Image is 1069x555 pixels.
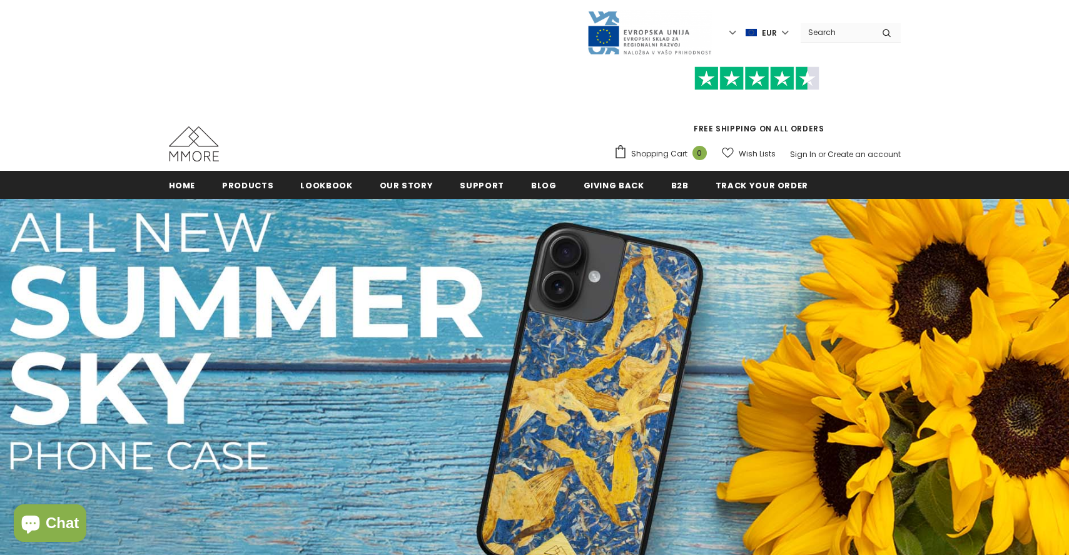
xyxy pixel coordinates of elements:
span: Shopping Cart [631,148,687,160]
span: Lookbook [300,180,352,191]
span: Home [169,180,196,191]
a: Home [169,171,196,199]
a: support [460,171,504,199]
a: Wish Lists [722,143,776,165]
iframe: Customer reviews powered by Trustpilot [614,90,901,123]
span: 0 [692,146,707,160]
span: Blog [531,180,557,191]
span: FREE SHIPPING ON ALL ORDERS [614,72,901,134]
span: Our Story [380,180,433,191]
span: Giving back [584,180,644,191]
inbox-online-store-chat: Shopify online store chat [10,504,90,545]
span: Wish Lists [739,148,776,160]
img: MMORE Cases [169,126,219,161]
a: Sign In [790,149,816,160]
span: Products [222,180,273,191]
span: or [818,149,826,160]
a: Track your order [716,171,808,199]
a: Our Story [380,171,433,199]
a: B2B [671,171,689,199]
a: Blog [531,171,557,199]
input: Search Site [801,23,873,41]
a: Javni Razpis [587,27,712,38]
span: Track your order [716,180,808,191]
img: Trust Pilot Stars [694,66,819,91]
a: Giving back [584,171,644,199]
a: Shopping Cart 0 [614,145,713,163]
a: Create an account [828,149,901,160]
img: Javni Razpis [587,10,712,56]
a: Products [222,171,273,199]
a: Lookbook [300,171,352,199]
span: EUR [762,27,777,39]
span: support [460,180,504,191]
span: B2B [671,180,689,191]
